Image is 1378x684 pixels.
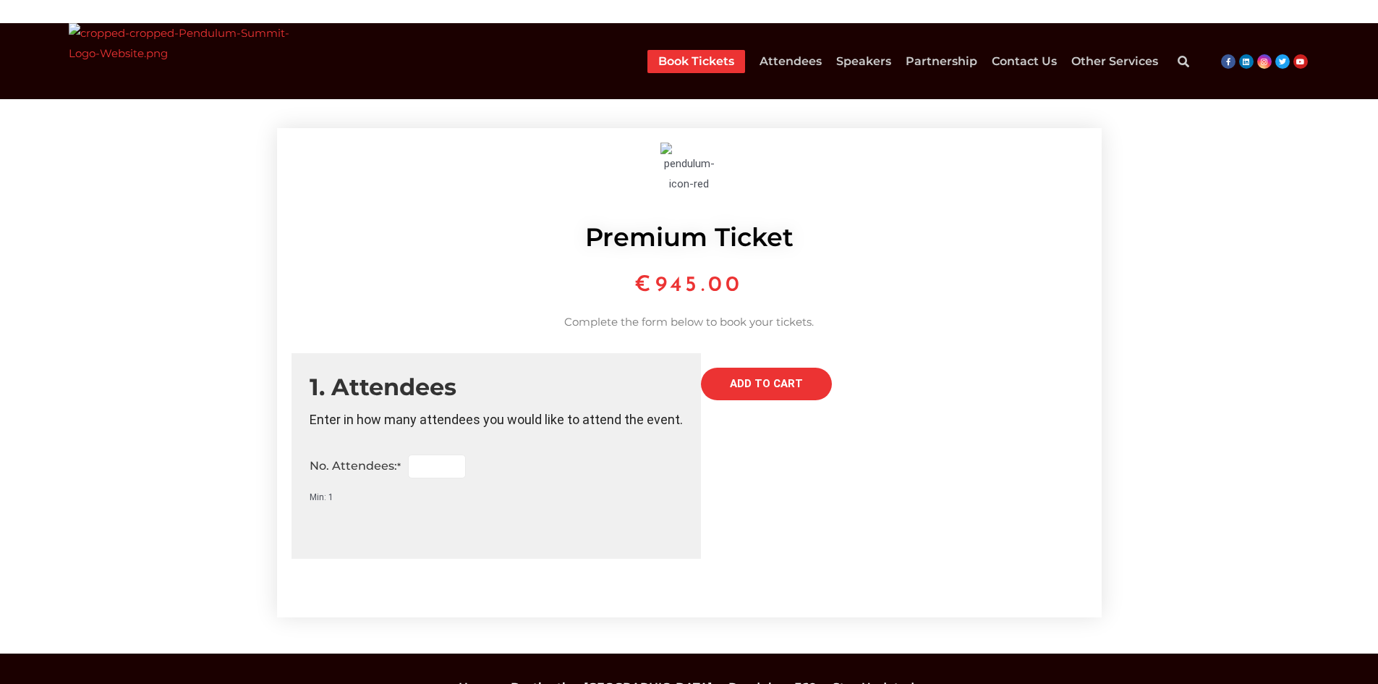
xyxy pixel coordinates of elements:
a: Attendees [760,50,822,73]
img: cropped-cropped-Pendulum-Summit-Logo-Website.png [69,23,292,99]
button: Add to cart [701,368,832,400]
bdi: 945.00 [634,274,744,297]
a: Partnership [906,50,977,73]
div: Search [1169,47,1198,76]
h3: 1. Attendees [310,371,683,404]
img: pendulum-icon-red [660,143,718,200]
span: No. Attendees: [310,459,397,473]
p: Complete the form below to book your tickets. [294,312,1085,332]
h1: Premium Ticket [292,222,1087,253]
nav: Menu [647,50,1158,73]
a: Contact Us [992,50,1057,73]
a: Book Tickets [658,50,734,73]
span: € [634,274,655,297]
p: Enter in how many attendees you would like to attend the event. [310,408,683,431]
a: Speakers [836,50,891,73]
a: Other Services [1071,50,1158,73]
small: Min: 1 [310,489,683,505]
